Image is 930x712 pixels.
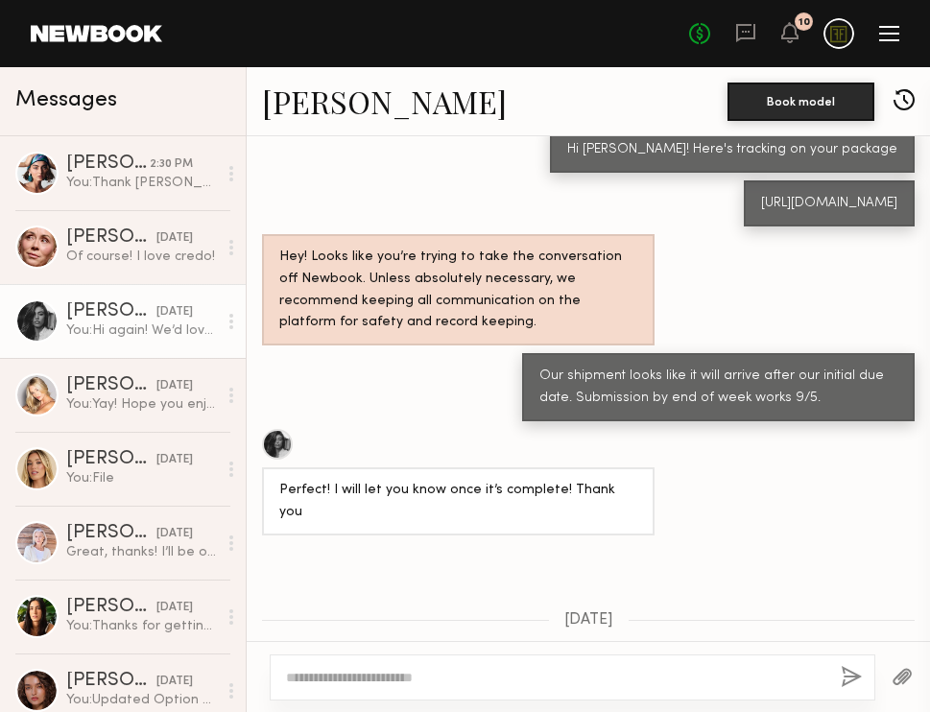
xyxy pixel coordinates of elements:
[564,612,613,629] span: [DATE]
[156,451,193,469] div: [DATE]
[156,303,193,321] div: [DATE]
[15,89,117,111] span: Messages
[66,154,150,174] div: [PERSON_NAME]
[66,321,217,340] div: You: Hi again! We’d love to explore a partnership with your platform through whitelisting. If you...
[66,691,217,709] div: You: Updated Option Request
[567,139,897,161] div: Hi [PERSON_NAME]! Here's tracking on your package
[66,598,156,617] div: [PERSON_NAME]
[156,229,193,248] div: [DATE]
[66,174,217,192] div: You: Thank [PERSON_NAME]! We'll share with the team!
[150,155,193,174] div: 2:30 PM
[66,302,156,321] div: [PERSON_NAME]
[279,480,637,524] div: Perfect! I will let you know once it’s complete! Thank you
[66,376,156,395] div: [PERSON_NAME]
[727,92,874,108] a: Book model
[156,599,193,617] div: [DATE]
[66,672,156,691] div: [PERSON_NAME]
[262,81,507,122] a: [PERSON_NAME]
[66,617,217,635] div: You: Thanks for getting back to us! We'll keep you in mind for the next one! xx
[156,525,193,543] div: [DATE]
[66,228,156,248] div: [PERSON_NAME]
[279,247,637,335] div: Hey! Looks like you’re trying to take the conversation off Newbook. Unless absolutely necessary, ...
[799,17,810,28] div: 10
[66,395,217,414] div: You: Yay! Hope you enjoy the balms & excited to see what you create!
[761,193,897,215] div: [URL][DOMAIN_NAME]
[66,543,217,561] div: Great, thanks! I’ll be out of cell service here and there but will check messages whenever I have...
[727,83,874,121] button: Book model
[66,469,217,487] div: You: File
[539,366,897,410] div: Our shipment looks like it will arrive after our initial due date. Submission by end of week work...
[156,377,193,395] div: [DATE]
[66,248,217,266] div: Of course! I love credo!
[156,673,193,691] div: [DATE]
[66,450,156,469] div: [PERSON_NAME]
[66,524,156,543] div: [PERSON_NAME]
